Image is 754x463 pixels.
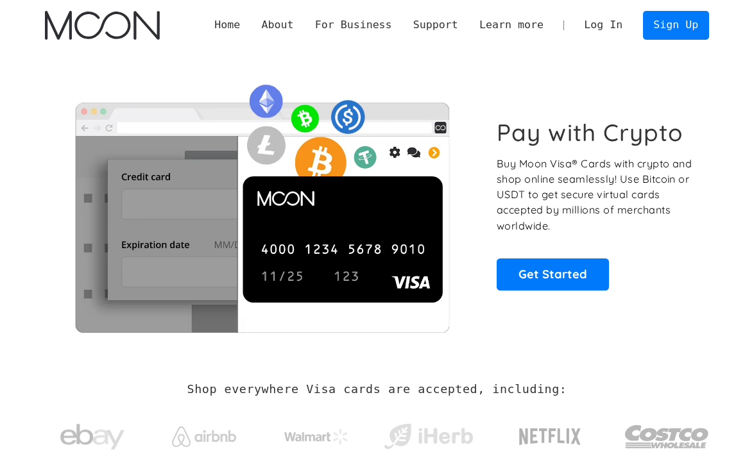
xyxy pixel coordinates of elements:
[187,382,567,396] h2: Shop everywhere Visa cards are accepted, including:
[413,17,458,33] div: Support
[381,407,476,459] a: iHerb
[172,426,236,446] img: Airbnb
[574,12,633,39] a: Log In
[45,11,160,40] img: Moon Logo
[315,17,392,33] div: For Business
[643,11,709,40] a: Sign Up
[60,417,124,457] img: ebay
[497,258,609,290] a: Get Started
[262,17,294,33] div: About
[497,156,695,233] p: Buy Moon Visa® Cards with crypto and shop online seamlessly! Use Bitcoin or USDT to get secure vi...
[493,408,606,459] a: Netflix
[45,76,479,333] img: Moon Cards let you spend your crypto anywhere Visa is accepted.
[518,421,582,453] img: Netflix
[468,17,554,33] div: Learn more
[381,420,476,453] img: iHerb
[402,17,468,33] div: Support
[624,413,709,460] img: Costco
[204,17,251,33] a: Home
[497,118,683,146] h1: Pay with Crypto
[157,414,252,453] a: Airbnb
[304,17,402,33] div: For Business
[269,416,363,451] a: Walmart
[251,17,304,33] div: About
[479,17,544,33] div: Learn more
[284,429,348,444] img: Walmart
[45,11,160,40] a: home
